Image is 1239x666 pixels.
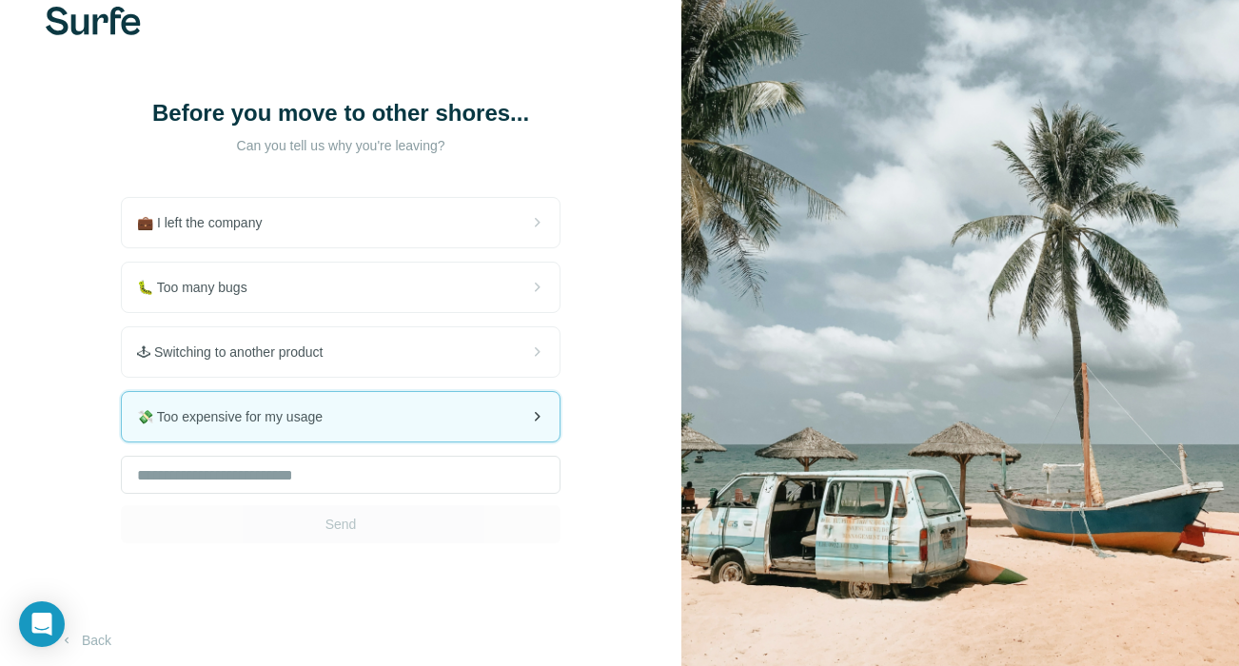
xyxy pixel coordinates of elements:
[19,601,65,647] div: Open Intercom Messenger
[46,7,141,35] img: Surfe's logo
[137,343,338,362] span: 🕹 Switching to another product
[46,623,125,657] button: Back
[150,136,531,155] p: Can you tell us why you're leaving?
[150,98,531,128] h1: Before you move to other shores...
[137,213,277,232] span: 💼 I left the company
[137,278,263,297] span: 🐛 Too many bugs
[137,407,338,426] span: 💸 Too expensive for my usage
